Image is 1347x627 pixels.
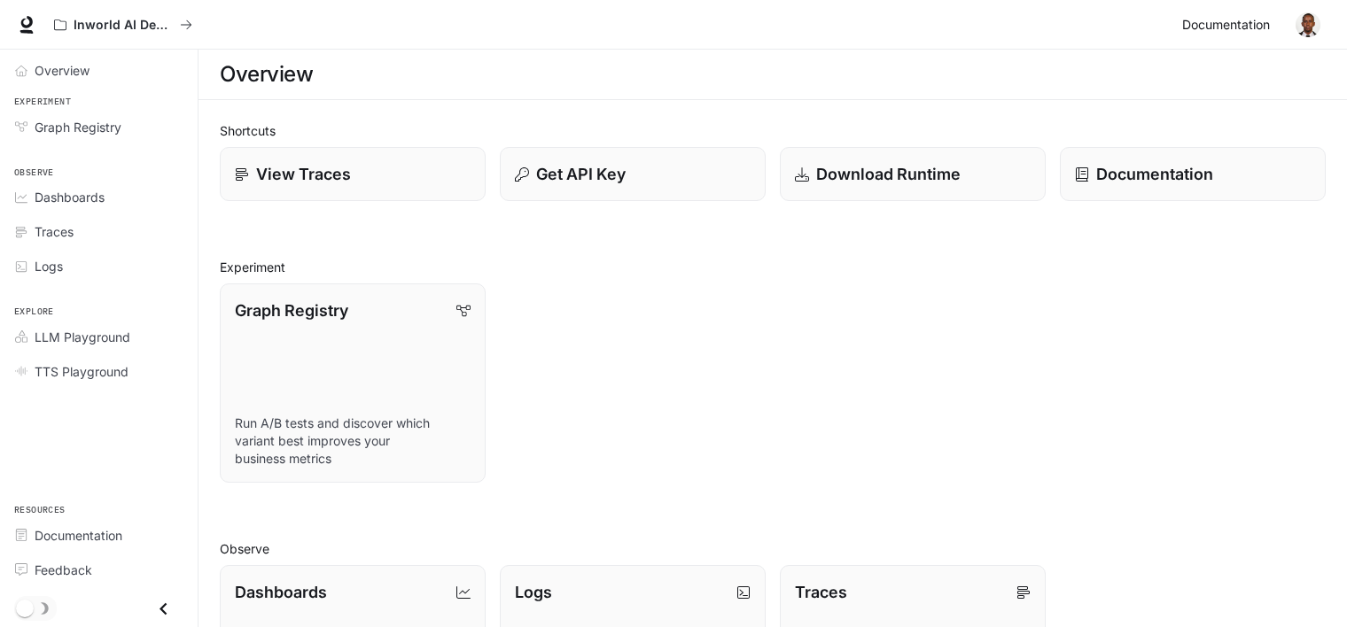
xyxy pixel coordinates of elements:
p: Logs [515,580,552,604]
span: LLM Playground [35,328,130,346]
a: Documentation [1060,147,1326,201]
a: Overview [7,55,191,86]
p: Traces [795,580,847,604]
p: Inworld AI Demos [74,18,173,33]
p: Documentation [1096,162,1213,186]
a: Download Runtime [780,147,1046,201]
span: Documentation [1182,14,1270,36]
button: Close drawer [144,591,183,627]
span: Dark mode toggle [16,598,34,617]
h2: Shortcuts [220,121,1326,140]
span: Overview [35,61,90,80]
span: Traces [35,222,74,241]
p: Get API Key [536,162,626,186]
a: Graph Registry [7,112,191,143]
p: View Traces [256,162,351,186]
p: Graph Registry [235,298,348,322]
a: Traces [7,216,191,247]
button: User avatar [1290,7,1326,43]
span: Dashboards [35,188,105,206]
a: LLM Playground [7,321,191,352]
h2: Experiment [220,258,1326,276]
p: Dashboards [235,580,327,604]
a: Documentation [7,520,191,551]
a: Dashboards [7,182,191,213]
span: Feedback [35,561,92,579]
img: User avatar [1296,12,1320,37]
span: Logs [35,257,63,275]
span: Documentation [35,526,122,545]
a: Graph RegistryRun A/B tests and discover which variant best improves your business metrics [220,283,486,483]
p: Run A/B tests and discover which variant best improves your business metrics [235,414,471,468]
a: TTS Playground [7,356,191,387]
h2: Observe [220,539,1326,558]
button: All workspaces [46,7,200,43]
a: Feedback [7,554,191,585]
span: TTS Playground [35,362,128,381]
a: View Traces [220,147,486,201]
span: Graph Registry [35,118,121,136]
p: Download Runtime [816,162,961,186]
button: Get API Key [500,147,766,201]
h1: Overview [220,57,313,92]
a: Logs [7,251,191,282]
a: Documentation [1175,7,1283,43]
